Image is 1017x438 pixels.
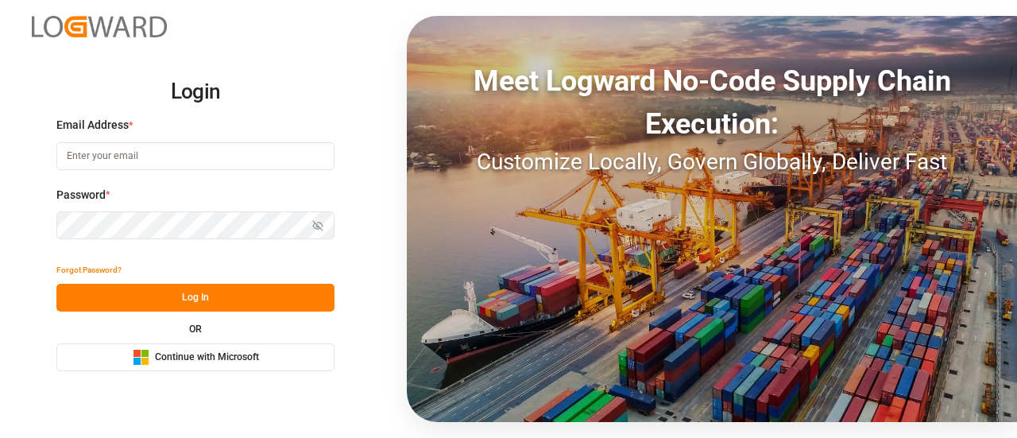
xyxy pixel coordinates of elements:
[56,343,334,371] button: Continue with Microsoft
[56,142,334,170] input: Enter your email
[407,145,1017,179] div: Customize Locally, Govern Globally, Deliver Fast
[32,16,167,37] img: Logward_new_orange.png
[189,324,202,334] small: OR
[56,256,122,284] button: Forgot Password?
[56,67,334,118] h2: Login
[56,284,334,312] button: Log In
[56,187,106,203] span: Password
[155,351,259,365] span: Continue with Microsoft
[56,117,129,134] span: Email Address
[407,60,1017,145] div: Meet Logward No-Code Supply Chain Execution:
